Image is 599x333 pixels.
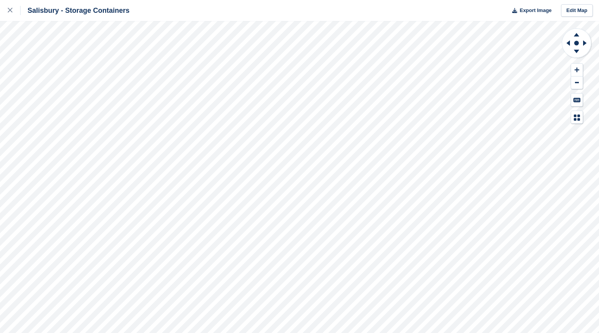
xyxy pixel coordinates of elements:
[571,94,583,106] button: Keyboard Shortcuts
[520,7,551,14] span: Export Image
[508,4,552,17] button: Export Image
[571,64,583,76] button: Zoom In
[561,4,593,17] a: Edit Map
[571,76,583,89] button: Zoom Out
[21,6,129,15] div: Salisbury - Storage Containers
[571,111,583,124] button: Map Legend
